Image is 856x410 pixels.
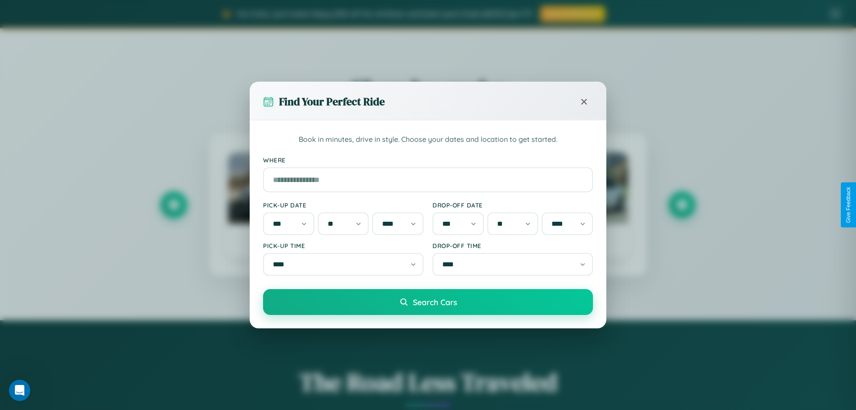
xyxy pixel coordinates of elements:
h3: Find Your Perfect Ride [279,94,385,109]
label: Drop-off Time [432,242,593,249]
span: Search Cars [413,297,457,307]
label: Drop-off Date [432,201,593,209]
label: Pick-up Date [263,201,424,209]
label: Where [263,156,593,164]
label: Pick-up Time [263,242,424,249]
p: Book in minutes, drive in style. Choose your dates and location to get started. [263,134,593,145]
button: Search Cars [263,289,593,315]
